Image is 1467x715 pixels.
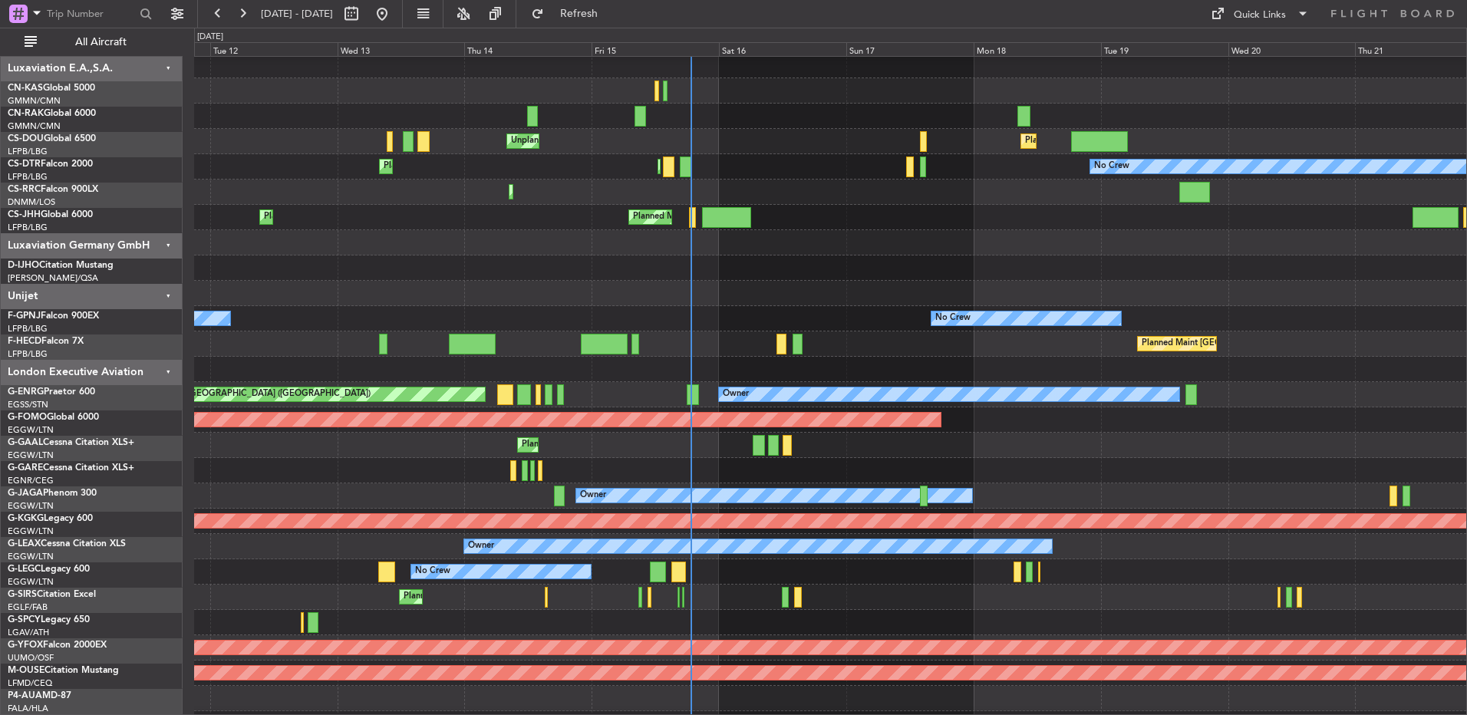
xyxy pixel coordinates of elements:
[8,311,41,321] span: F-GPNJ
[8,185,98,194] a: CS-RRCFalcon 900LX
[468,535,494,558] div: Owner
[1094,155,1129,178] div: No Crew
[8,627,49,638] a: LGAV/ATH
[8,109,44,118] span: CN-RAK
[8,691,71,700] a: P4-AUAMD-87
[8,134,44,143] span: CS-DOU
[8,514,93,523] a: G-KGKGLegacy 600
[723,383,749,406] div: Owner
[8,551,54,562] a: EGGW/LTN
[8,146,48,157] a: LFPB/LBG
[464,42,592,56] div: Thu 14
[8,185,41,194] span: CS-RRC
[8,590,37,599] span: G-SIRS
[8,590,96,599] a: G-SIRSCitation Excel
[8,84,95,93] a: CN-KASGlobal 5000
[8,691,42,700] span: P4-AUA
[8,311,99,321] a: F-GPNJFalcon 900EX
[8,210,93,219] a: CS-JHHGlobal 6000
[524,2,616,26] button: Refresh
[8,526,54,537] a: EGGW/LTN
[1228,42,1356,56] div: Wed 20
[8,95,61,107] a: GMMN/CMN
[935,307,971,330] div: No Crew
[210,42,338,56] div: Tue 12
[8,450,54,461] a: EGGW/LTN
[129,383,371,406] div: Planned Maint [GEOGRAPHIC_DATA] ([GEOGRAPHIC_DATA])
[8,489,43,498] span: G-JAGA
[8,120,61,132] a: GMMN/CMN
[8,565,90,574] a: G-LEGCLegacy 600
[8,323,48,334] a: LFPB/LBG
[8,413,47,422] span: G-FOMO
[8,337,84,346] a: F-HECDFalcon 7X
[8,261,114,270] a: D-IJHOCitation Mustang
[8,615,41,624] span: G-SPCY
[8,160,41,169] span: CS-DTR
[197,31,223,44] div: [DATE]
[1203,2,1317,26] button: Quick Links
[8,160,93,169] a: CS-DTRFalcon 2000
[522,433,578,456] div: Planned Maint
[8,261,39,270] span: D-IJHO
[719,42,846,56] div: Sat 16
[8,576,54,588] a: EGGW/LTN
[580,484,606,507] div: Owner
[8,565,41,574] span: G-LEGC
[8,463,43,473] span: G-GARE
[511,130,763,153] div: Unplanned Maint [GEOGRAPHIC_DATA] ([GEOGRAPHIC_DATA])
[8,641,107,650] a: G-YFOXFalcon 2000EX
[8,666,119,675] a: M-OUSECitation Mustang
[338,42,465,56] div: Wed 13
[8,703,48,714] a: FALA/HLA
[8,222,48,233] a: LFPB/LBG
[974,42,1101,56] div: Mon 18
[40,37,162,48] span: All Aircraft
[384,155,462,178] div: Planned Maint Sofia
[8,413,99,422] a: G-FOMOGlobal 6000
[8,272,98,284] a: [PERSON_NAME]/QSA
[846,42,974,56] div: Sun 17
[8,514,44,523] span: G-KGKG
[8,109,96,118] a: CN-RAKGlobal 6000
[8,337,41,346] span: F-HECD
[8,134,96,143] a: CS-DOUGlobal 6500
[8,438,43,447] span: G-GAAL
[8,399,48,410] a: EGSS/STN
[633,206,875,229] div: Planned Maint [GEOGRAPHIC_DATA] ([GEOGRAPHIC_DATA])
[47,2,135,25] input: Trip Number
[261,7,333,21] span: [DATE] - [DATE]
[8,500,54,512] a: EGGW/LTN
[415,560,450,583] div: No Crew
[17,30,166,54] button: All Aircraft
[8,615,90,624] a: G-SPCYLegacy 650
[264,206,506,229] div: Planned Maint [GEOGRAPHIC_DATA] ([GEOGRAPHIC_DATA])
[8,210,41,219] span: CS-JHH
[592,42,719,56] div: Fri 15
[8,539,126,549] a: G-LEAXCessna Citation XLS
[8,463,134,473] a: G-GARECessna Citation XLS+
[1025,130,1267,153] div: Planned Maint [GEOGRAPHIC_DATA] ([GEOGRAPHIC_DATA])
[1142,332,1383,355] div: Planned Maint [GEOGRAPHIC_DATA] ([GEOGRAPHIC_DATA])
[8,84,43,93] span: CN-KAS
[8,539,41,549] span: G-LEAX
[8,475,54,486] a: EGNR/CEG
[8,438,134,447] a: G-GAALCessna Citation XLS+
[8,601,48,613] a: EGLF/FAB
[1234,8,1286,23] div: Quick Links
[8,641,43,650] span: G-YFOX
[8,348,48,360] a: LFPB/LBG
[8,489,97,498] a: G-JAGAPhenom 300
[404,585,645,608] div: Planned Maint [GEOGRAPHIC_DATA] ([GEOGRAPHIC_DATA])
[8,677,52,689] a: LFMD/CEQ
[8,387,44,397] span: G-ENRG
[8,666,45,675] span: M-OUSE
[8,424,54,436] a: EGGW/LTN
[1101,42,1228,56] div: Tue 19
[8,196,55,208] a: DNMM/LOS
[8,171,48,183] a: LFPB/LBG
[547,8,612,19] span: Refresh
[8,652,54,664] a: UUMO/OSF
[8,387,95,397] a: G-ENRGPraetor 600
